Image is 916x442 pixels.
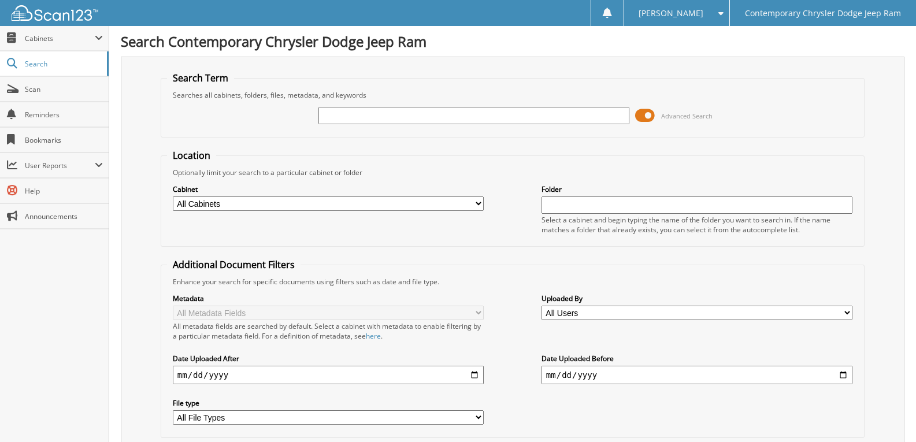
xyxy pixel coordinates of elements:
[25,59,101,69] span: Search
[173,366,484,384] input: start
[542,294,852,303] label: Uploaded By
[542,215,852,235] div: Select a cabinet and begin typing the name of the folder you want to search in. If the name match...
[25,161,95,170] span: User Reports
[173,294,484,303] label: Metadata
[167,168,858,177] div: Optionally limit your search to a particular cabinet or folder
[167,90,858,100] div: Searches all cabinets, folders, files, metadata, and keywords
[366,331,381,341] a: here
[542,366,852,384] input: end
[542,354,852,363] label: Date Uploaded Before
[25,135,103,145] span: Bookmarks
[25,211,103,221] span: Announcements
[167,277,858,287] div: Enhance your search for specific documents using filters such as date and file type.
[661,112,713,120] span: Advanced Search
[121,32,904,51] h1: Search Contemporary Chrysler Dodge Jeep Ram
[167,258,301,271] legend: Additional Document Filters
[173,321,484,341] div: All metadata fields are searched by default. Select a cabinet with metadata to enable filtering b...
[745,10,901,17] span: Contemporary Chrysler Dodge Jeep Ram
[25,34,95,43] span: Cabinets
[25,84,103,94] span: Scan
[25,110,103,120] span: Reminders
[639,10,703,17] span: [PERSON_NAME]
[167,72,234,84] legend: Search Term
[173,184,484,194] label: Cabinet
[173,354,484,363] label: Date Uploaded After
[25,186,103,196] span: Help
[167,149,216,162] legend: Location
[173,398,484,408] label: File type
[12,5,98,21] img: scan123-logo-white.svg
[542,184,852,194] label: Folder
